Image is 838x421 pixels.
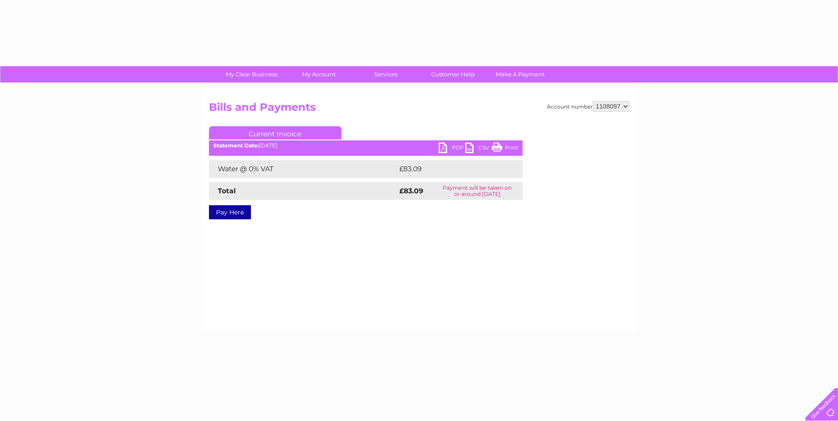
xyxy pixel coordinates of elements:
[397,160,505,178] td: £83.09
[209,126,341,139] a: Current Invoice
[432,182,523,200] td: Payment will be taken on or around [DATE]
[399,187,423,195] strong: £83.09
[282,66,355,83] a: My Account
[492,143,518,155] a: Print
[439,143,465,155] a: PDF
[417,66,489,83] a: Customer Help
[218,187,236,195] strong: Total
[349,66,422,83] a: Services
[215,66,288,83] a: My Clear Business
[465,143,492,155] a: CSV
[209,143,523,149] div: [DATE]
[209,101,629,118] h2: Bills and Payments
[209,205,251,219] a: Pay Here
[209,160,397,178] td: Water @ 0% VAT
[484,66,557,83] a: Make A Payment
[213,142,259,149] b: Statement Date:
[547,101,629,112] div: Account number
